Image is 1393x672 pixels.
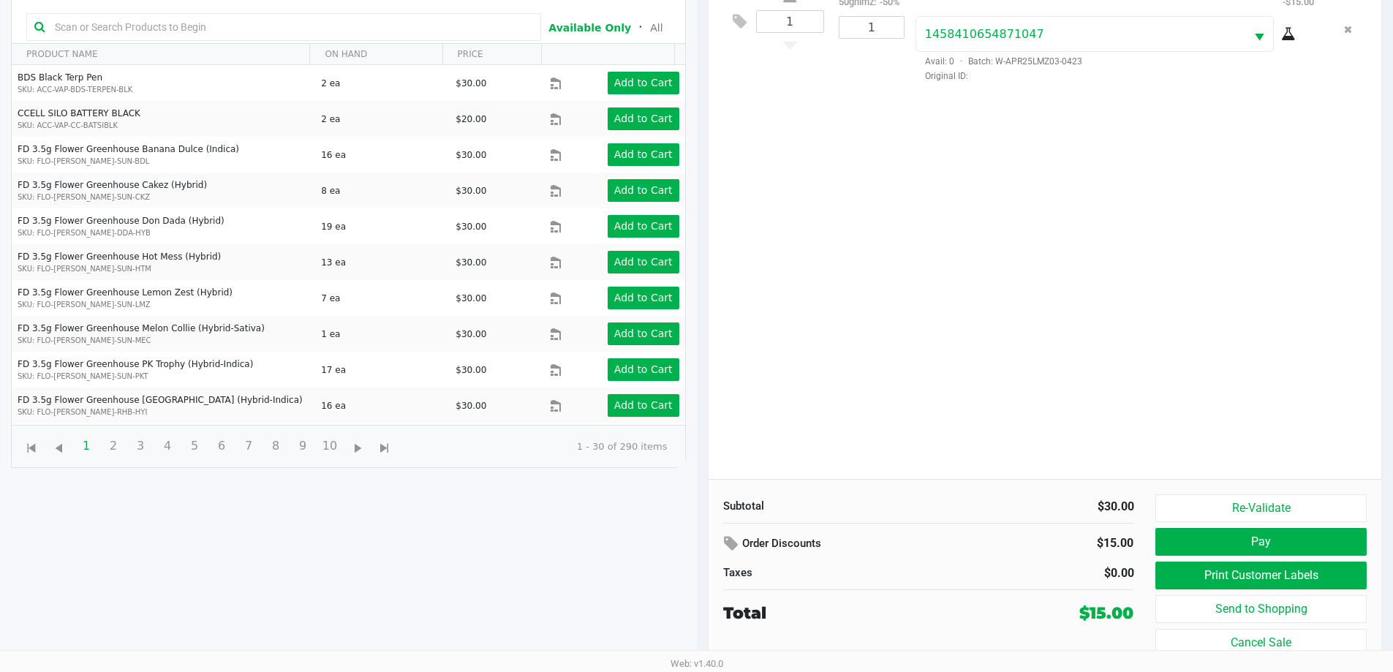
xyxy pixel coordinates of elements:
span: Avail: 0 Batch: W-APR25LMZ03-0423 [916,56,1082,67]
span: $30.00 [456,293,486,303]
div: $15.00 [1079,601,1133,625]
span: $20.00 [456,114,486,124]
button: Re-Validate [1155,494,1366,522]
span: Page 2 [99,432,127,460]
span: $30.00 [456,222,486,232]
app-button-loader: Add to Cart [614,363,673,375]
td: 17 ea [314,352,449,388]
app-button-loader: Add to Cart [614,256,673,268]
td: FD 3.5g Flower Greenhouse Cakez (Hybrid) [12,173,314,208]
td: 13 ea [314,244,449,280]
button: Select [1245,17,1273,51]
span: Page 5 [181,432,208,460]
p: SKU: ACC-VAP-CC-BATSIBLK [18,120,309,131]
div: Order Discounts [723,531,990,557]
span: Web: v1.40.0 [671,658,723,669]
p: SKU: FLO-[PERSON_NAME]-SUN-MEC [18,335,309,346]
td: FT 0.35g Pre-Roll (Hybrid) 10ct [12,423,314,459]
span: Page 10 [316,432,344,460]
td: 16 ea [314,388,449,423]
div: Total [723,601,983,625]
td: 7 ea [314,280,449,316]
app-button-loader: Add to Cart [614,184,673,196]
span: $30.00 [456,78,486,88]
span: Page 6 [208,432,235,460]
button: Add to Cart [608,251,679,273]
p: SKU: ACC-VAP-BDS-TERPEN-BLK [18,84,309,95]
p: SKU: FLO-[PERSON_NAME]-RHB-HYI [18,407,309,418]
button: Add to Cart [608,215,679,238]
app-button-loader: Add to Cart [614,328,673,339]
app-button-loader: Add to Cart [614,220,673,232]
app-button-loader: Add to Cart [614,148,673,160]
th: PRICE [442,44,542,65]
span: Page 3 [127,432,154,460]
div: Subtotal [723,498,918,515]
span: $30.00 [456,186,486,196]
button: Add to Cart [608,287,679,309]
span: Go to the first page [23,439,41,458]
button: Send to Shopping [1155,595,1366,623]
div: Data table [12,44,685,425]
span: $30.00 [456,329,486,339]
button: Print Customer Labels [1155,562,1366,589]
button: Add to Cart [608,179,679,202]
span: Go to the next page [349,439,367,458]
td: CCELL SILO BATTERY BLACK [12,101,314,137]
button: Add to Cart [608,322,679,345]
p: SKU: FLO-[PERSON_NAME]-SUN-BDL [18,156,309,167]
button: Pay [1155,528,1366,556]
button: Add to Cart [608,358,679,381]
td: 19 ea [314,208,449,244]
app-button-loader: Add to Cart [614,399,673,411]
span: Go to the previous page [50,439,68,458]
td: BDS Black Terp Pen [12,65,314,101]
td: FD 3.5g Flower Greenhouse Melon Collie (Hybrid-Sativa) [12,316,314,352]
span: · [954,56,968,67]
app-button-loader: Add to Cart [614,113,673,124]
span: Page 7 [235,432,263,460]
td: 8 ea [314,173,449,208]
span: $30.00 [456,401,486,411]
app-button-loader: Add to Cart [614,292,673,303]
th: PRODUCT NAME [12,44,309,65]
div: $0.00 [940,565,1134,582]
span: Go to the last page [376,439,394,458]
span: Go to the previous page [45,431,72,459]
td: FD 3.5g Flower Greenhouse Banana Dulce (Indica) [12,137,314,173]
div: Taxes [723,565,918,581]
span: Go to the next page [344,431,371,459]
td: 16 ea [314,137,449,173]
kendo-pager-info: 1 - 30 of 290 items [410,439,668,454]
td: FD 3.5g Flower Greenhouse Don Dada (Hybrid) [12,208,314,244]
button: Add to Cart [608,143,679,166]
span: Page 8 [262,432,290,460]
td: FD 3.5g Flower Greenhouse Hot Mess (Hybrid) [12,244,314,280]
td: 2 ea [314,101,449,137]
td: FD 3.5g Flower Greenhouse PK Trophy (Hybrid-Indica) [12,352,314,388]
span: 1458410654871047 [925,27,1044,41]
span: ᛫ [631,20,650,34]
th: ON HAND [309,44,442,65]
p: SKU: FLO-[PERSON_NAME]-SUN-PKT [18,371,309,382]
span: $30.00 [456,150,486,160]
button: All [650,20,662,36]
td: FD 3.5g Flower Greenhouse Lemon Zest (Hybrid) [12,280,314,316]
p: SKU: FLO-[PERSON_NAME]-SUN-LMZ [18,299,309,310]
input: Scan or Search Products to Begin [49,16,533,38]
span: Go to the last page [371,431,399,459]
td: 2 ea [314,65,449,101]
span: Go to the first page [18,431,45,459]
span: Original ID: [916,69,1314,83]
button: Add to Cart [608,107,679,130]
p: SKU: FLO-[PERSON_NAME]-SUN-CKZ [18,192,309,203]
app-button-loader: Add to Cart [614,77,673,88]
span: $30.00 [456,365,486,375]
div: $15.00 [1011,531,1133,556]
button: Remove the package from the orderLine [1338,16,1358,43]
td: 1 ea [314,316,449,352]
span: Page 4 [154,432,181,460]
td: FD 3.5g Flower Greenhouse [GEOGRAPHIC_DATA] (Hybrid-Indica) [12,388,314,423]
button: Add to Cart [608,72,679,94]
span: Page 9 [289,432,317,460]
